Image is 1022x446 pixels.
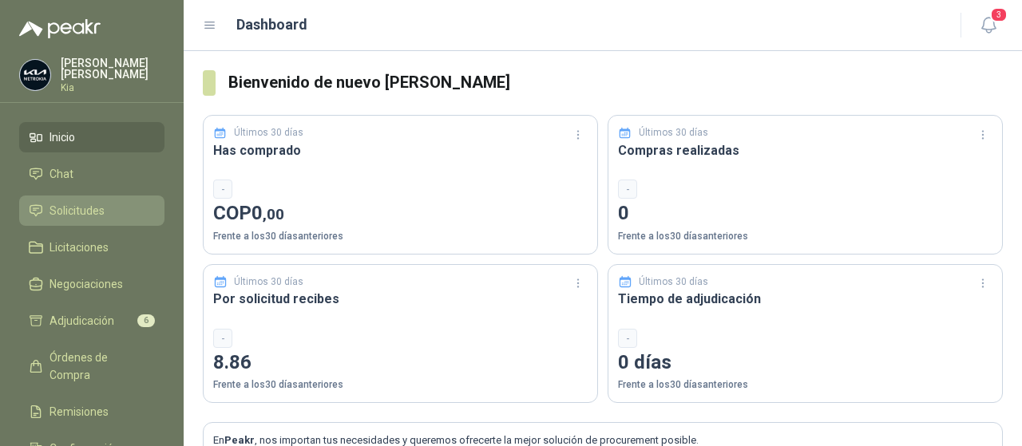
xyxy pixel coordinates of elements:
p: Últimos 30 días [234,125,303,140]
h3: Compras realizadas [618,140,992,160]
span: Remisiones [50,403,109,420]
a: Remisiones [19,397,164,427]
span: Inicio [50,128,75,146]
span: Negociaciones [50,275,123,293]
span: Licitaciones [50,239,109,256]
p: Frente a los 30 días anteriores [618,229,992,244]
button: 3 [974,11,1003,40]
p: Frente a los 30 días anteriores [618,377,992,393]
a: Chat [19,159,164,189]
p: [PERSON_NAME] [PERSON_NAME] [61,57,164,80]
p: COP [213,199,588,229]
p: Kia [61,83,164,93]
p: 0 días [618,348,992,378]
b: Peakr [224,434,255,446]
span: 3 [990,7,1008,22]
span: ,00 [263,205,284,223]
p: Últimos 30 días [234,274,303,290]
h3: Bienvenido de nuevo [PERSON_NAME] [228,70,1004,95]
span: Solicitudes [50,202,105,219]
span: Órdenes de Compra [50,349,149,384]
div: - [213,180,232,199]
p: Últimos 30 días [639,125,708,140]
p: 0 [618,199,992,229]
span: Adjudicación [50,312,114,330]
h1: Dashboard [236,14,307,36]
div: - [618,329,637,348]
h3: Has comprado [213,140,588,160]
a: Órdenes de Compra [19,342,164,390]
span: 6 [137,314,155,327]
a: Negociaciones [19,269,164,299]
p: 8.86 [213,348,588,378]
div: - [213,329,232,348]
a: Licitaciones [19,232,164,262]
a: Adjudicación6 [19,306,164,336]
p: Frente a los 30 días anteriores [213,229,588,244]
a: Solicitudes [19,195,164,226]
h3: Por solicitud recibes [213,289,588,309]
p: Frente a los 30 días anteriores [213,377,588,393]
h3: Tiempo de adjudicación [618,289,992,309]
span: Chat [50,165,73,183]
img: Logo peakr [19,19,101,38]
span: 0 [252,202,284,224]
a: Inicio [19,122,164,152]
img: Company Logo [20,60,50,90]
p: Últimos 30 días [639,274,708,290]
div: - [618,180,637,199]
